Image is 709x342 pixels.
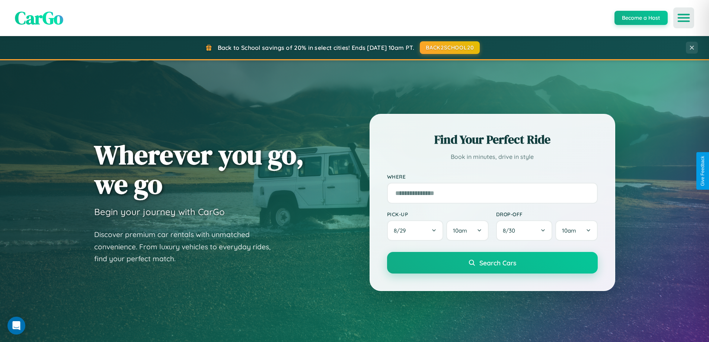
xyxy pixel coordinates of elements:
button: Search Cars [387,252,598,274]
button: Open menu [673,7,694,28]
label: Where [387,173,598,180]
button: 8/29 [387,220,444,241]
label: Pick-up [387,211,489,217]
div: Open Intercom Messenger [7,317,25,335]
h2: Find Your Perfect Ride [387,131,598,148]
h1: Wherever you go, we go [94,140,304,199]
span: Back to School savings of 20% in select cities! Ends [DATE] 10am PT. [218,44,414,51]
button: Become a Host [614,11,668,25]
p: Discover premium car rentals with unmatched convenience. From luxury vehicles to everyday rides, ... [94,228,280,265]
button: 8/30 [496,220,553,241]
span: 8 / 30 [503,227,519,234]
div: Give Feedback [700,156,705,186]
label: Drop-off [496,211,598,217]
span: CarGo [15,6,63,30]
p: Book in minutes, drive in style [387,151,598,162]
h3: Begin your journey with CarGo [94,206,225,217]
span: 10am [562,227,576,234]
span: 8 / 29 [394,227,409,234]
span: 10am [453,227,467,234]
button: 10am [555,220,597,241]
button: 10am [446,220,488,241]
button: BACK2SCHOOL20 [420,41,480,54]
span: Search Cars [479,259,516,267]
